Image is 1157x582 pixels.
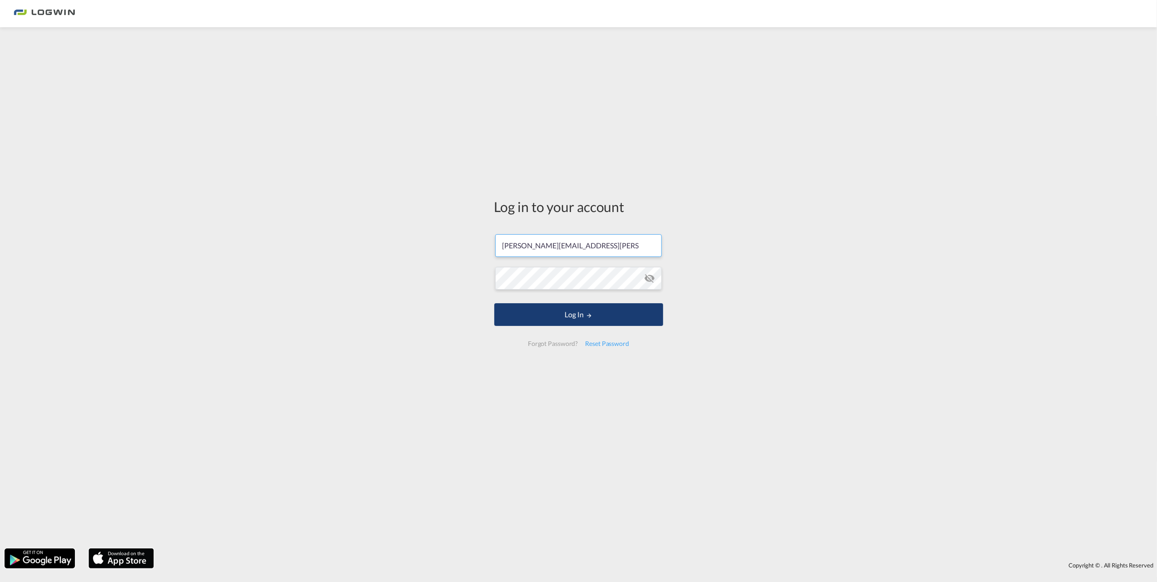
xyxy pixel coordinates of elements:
[495,234,662,257] input: Enter email/phone number
[581,335,633,352] div: Reset Password
[524,335,581,352] div: Forgot Password?
[4,547,76,569] img: google.png
[494,197,663,216] div: Log in to your account
[14,4,75,24] img: 2761ae10d95411efa20a1f5e0282d2d7.png
[158,557,1157,573] div: Copyright © . All Rights Reserved
[88,547,155,569] img: apple.png
[645,273,655,284] md-icon: icon-eye-off
[494,303,663,326] button: LOGIN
